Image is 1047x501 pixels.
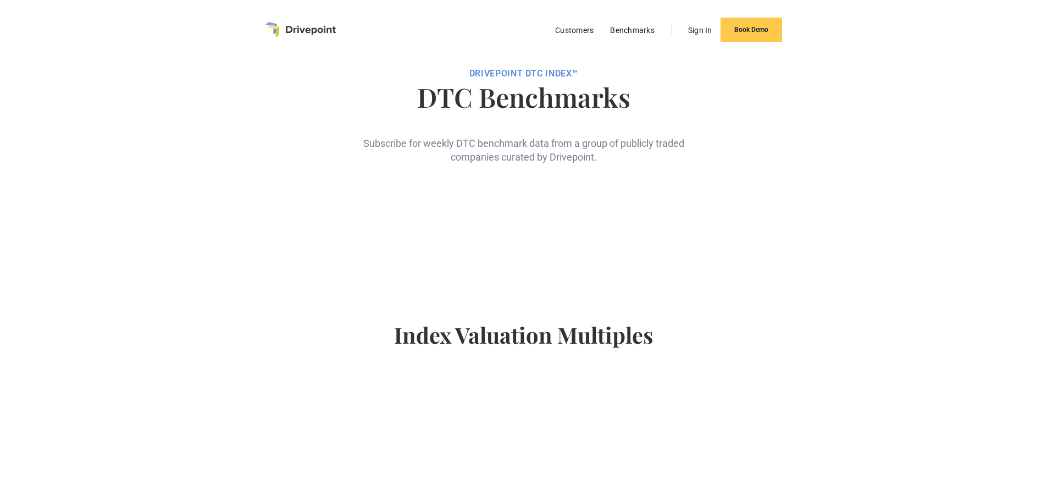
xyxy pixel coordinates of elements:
[376,181,671,278] iframe: Form 0
[223,322,824,366] h4: Index Valuation Multiples
[223,68,824,79] div: DRIVEPOiNT DTC Index™
[683,23,718,37] a: Sign In
[265,22,336,37] a: home
[223,84,824,110] h1: DTC Benchmarks
[721,18,782,42] a: Book Demo
[605,23,660,37] a: Benchmarks
[359,119,689,164] div: Subscribe for weekly DTC benchmark data from a group of publicly traded companies curated by Driv...
[550,23,599,37] a: Customers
